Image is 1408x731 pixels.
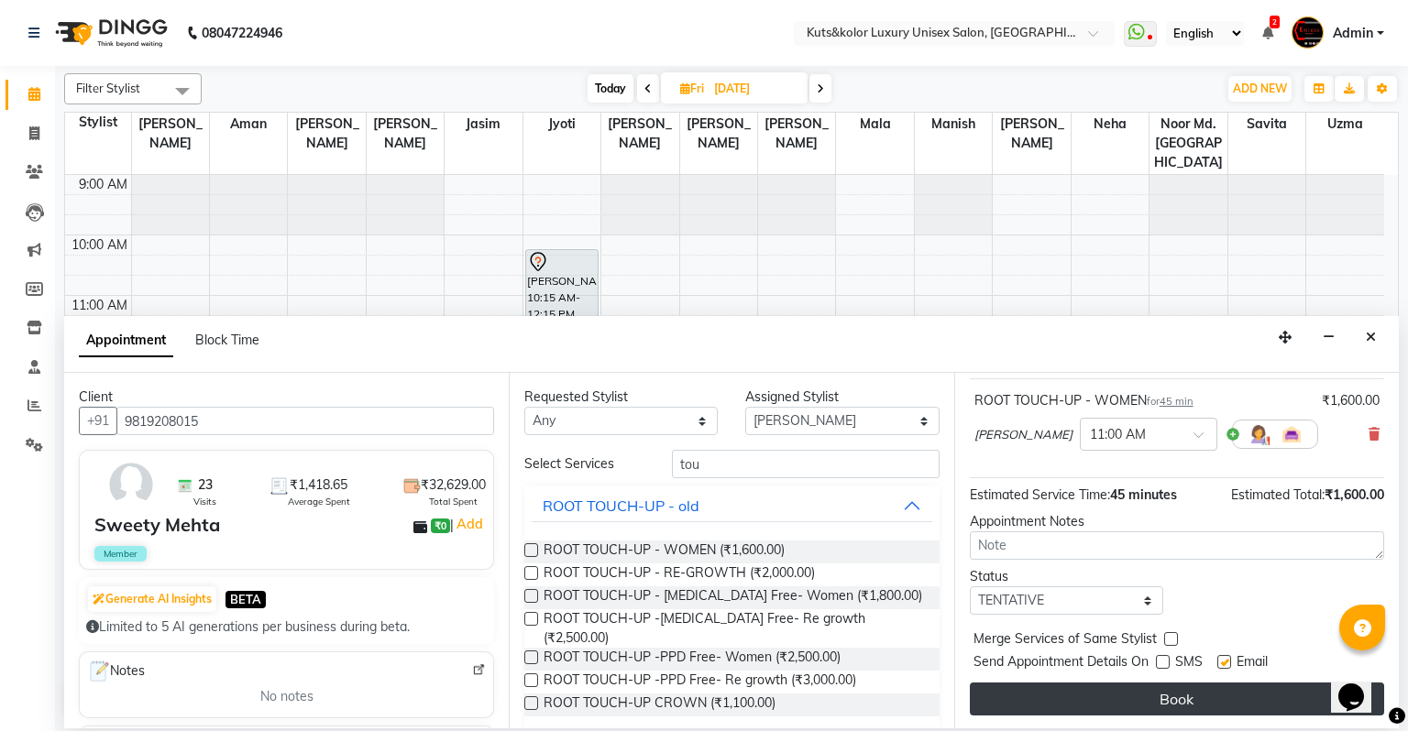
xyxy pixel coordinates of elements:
[450,513,486,535] span: |
[543,495,699,517] div: ROOT TOUCH-UP - old
[445,113,522,136] span: Jasim
[1248,423,1270,445] img: Hairdresser.png
[431,518,450,533] span: ₹0
[511,454,658,474] div: Select Services
[973,629,1157,652] span: Merge Services of Same Stylist
[993,113,1070,155] span: [PERSON_NAME]
[709,75,800,103] input: 2025-09-05
[225,591,266,608] span: BETA
[1231,486,1325,503] span: Estimated Total:
[680,113,757,155] span: [PERSON_NAME]
[1281,423,1303,445] img: Interior.png
[1072,113,1149,136] span: Neha
[1237,652,1268,675] span: Email
[210,113,287,136] span: Aman
[1306,113,1384,136] span: Uzma
[88,586,216,612] button: Generate AI Insights
[94,511,220,539] div: Sweety Mehta
[290,475,347,495] span: ₹1,418.65
[288,495,350,508] span: Average Spent
[544,586,922,609] span: ROOT TOUCH-UP - [MEDICAL_DATA] Free- Women (₹1,800.00)
[76,81,140,95] span: Filter Stylist
[1322,391,1380,410] div: ₹1,600.00
[526,250,598,367] div: [PERSON_NAME], 10:15 AM-12:15 PM, Texture Treatment - Tanino Botox/Botoliss upto Shoulder
[421,475,486,495] span: ₹32,629.00
[1147,395,1193,408] small: for
[915,113,992,136] span: Manish
[454,513,486,535] a: Add
[47,7,172,59] img: logo
[544,693,775,716] span: ROOT TOUCH-UP CROWN (₹1,100.00)
[94,546,147,562] span: Member
[1325,486,1384,503] span: ₹1,600.00
[260,687,313,706] span: No notes
[672,450,940,478] input: Search by service name
[1160,395,1193,408] span: 45 min
[523,113,600,136] span: Jyoti
[195,332,259,348] span: Block Time
[544,540,785,563] span: ROOT TOUCH-UP - WOMEN (₹1,600.00)
[87,660,145,683] span: Notes
[524,387,718,407] div: Requested Stylist
[198,475,213,495] span: 23
[745,387,939,407] div: Assigned Stylist
[588,74,633,103] span: Today
[970,682,1384,715] button: Book
[974,391,1193,410] div: ROOT TOUCH-UP - WOMEN
[1333,24,1373,43] span: Admin
[1292,16,1324,49] img: Admin
[75,175,131,194] div: 9:00 AM
[544,609,924,648] span: ROOT TOUCH-UP -[MEDICAL_DATA] Free- Re growth (₹2,500.00)
[544,563,815,586] span: ROOT TOUCH-UP - RE-GROWTH (₹2,000.00)
[68,296,131,315] div: 11:00 AM
[1110,486,1177,503] span: 45 minutes
[544,648,841,671] span: ROOT TOUCH-UP -PPD Free- Women (₹2,500.00)
[79,387,494,407] div: Client
[544,671,856,693] span: ROOT TOUCH-UP -PPD Free- Re growth (₹3,000.00)
[1149,113,1226,174] span: Noor Md. [GEOGRAPHIC_DATA]
[1228,76,1292,102] button: ADD NEW
[193,495,216,508] span: Visits
[116,407,494,435] input: Search by Name/Mobile/Email/Code
[1233,82,1287,95] span: ADD NEW
[836,113,913,136] span: Mala
[970,512,1384,531] div: Appointment Notes
[1228,113,1305,136] span: Savita
[429,495,478,508] span: Total Spent
[367,113,444,155] span: [PERSON_NAME]
[1175,652,1203,675] span: SMS
[758,113,835,155] span: [PERSON_NAME]
[104,458,158,511] img: avatar
[202,7,282,59] b: 08047224946
[288,113,365,155] span: [PERSON_NAME]
[1262,25,1273,41] a: 2
[970,567,1163,586] div: Status
[86,617,487,637] div: Limited to 5 AI generations per business during beta.
[676,82,709,95] span: Fri
[601,113,678,155] span: [PERSON_NAME]
[970,486,1110,503] span: Estimated Service Time:
[974,426,1072,444] span: [PERSON_NAME]
[1358,323,1384,352] button: Close
[79,407,117,435] button: +91
[1270,16,1280,28] span: 2
[132,113,209,155] span: [PERSON_NAME]
[68,235,131,255] div: 10:00 AM
[79,324,173,357] span: Appointment
[1331,658,1390,713] iframe: chat widget
[532,489,931,522] button: ROOT TOUCH-UP - old
[65,113,131,132] div: Stylist
[973,652,1149,675] span: Send Appointment Details On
